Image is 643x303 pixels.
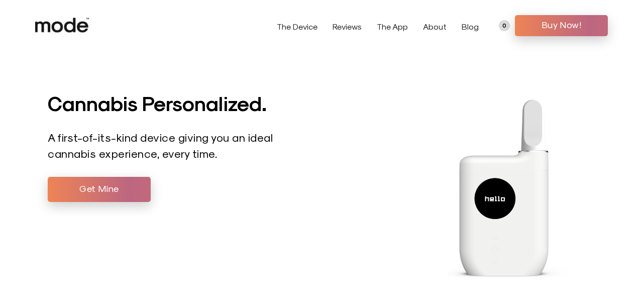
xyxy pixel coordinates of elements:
[333,22,362,31] a: Reviews
[55,181,143,196] span: Get Mine
[48,90,315,115] h1: Cannabis Personalized.
[499,20,510,31] a: 0
[515,15,608,36] a: Buy Now!
[377,22,408,31] a: The App
[423,22,447,31] a: About
[462,22,479,31] a: Blog
[48,177,151,202] a: Get Mine
[48,130,276,162] p: A first-of-its-kind device giving you an ideal cannabis experience, every time.
[277,22,317,31] a: The Device
[522,17,600,32] span: Buy Now!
